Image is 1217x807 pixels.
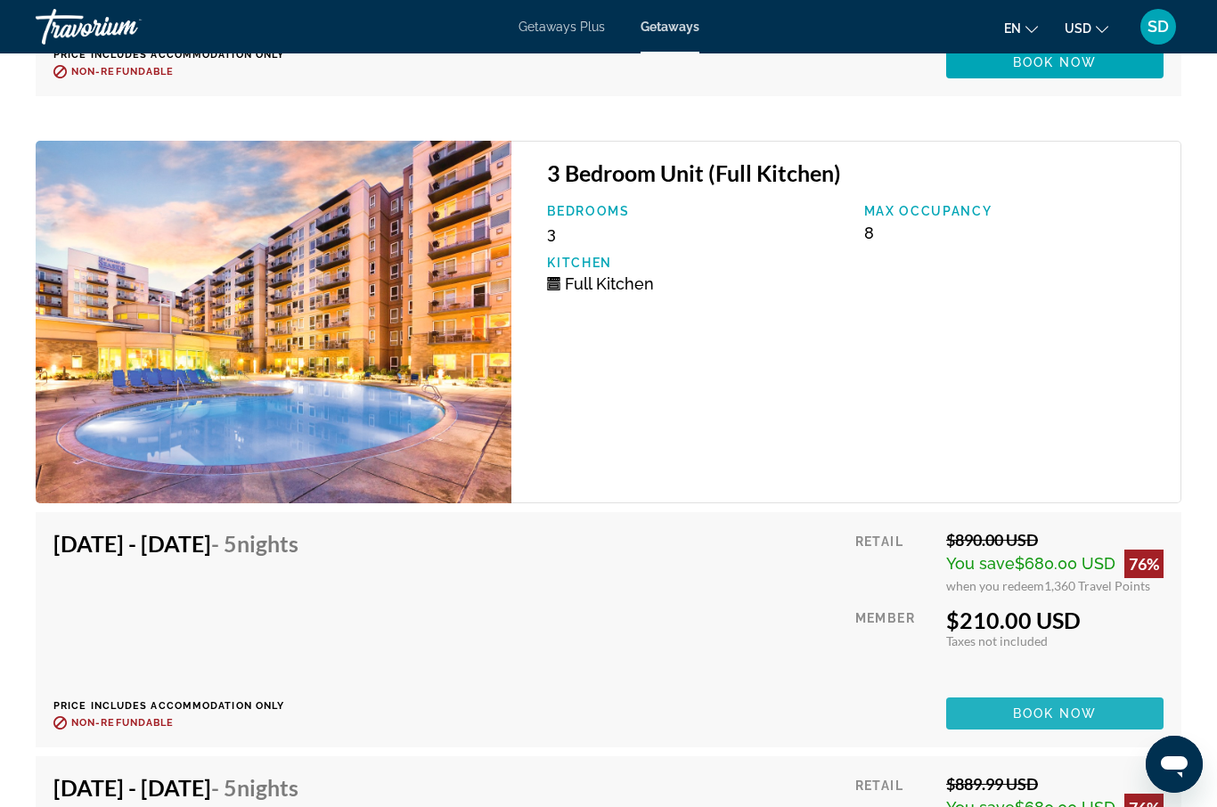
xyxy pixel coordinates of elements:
a: Travorium [36,4,214,50]
div: $890.00 USD [946,530,1164,550]
span: when you redeem [946,578,1044,593]
div: Member [855,607,933,684]
a: Getaways Plus [519,20,605,34]
span: 3 [547,224,556,242]
button: Change currency [1065,15,1108,41]
span: Non-refundable [71,66,174,77]
p: Kitchen [547,256,845,270]
span: 1,360 Travel Points [1044,578,1150,593]
span: en [1004,21,1021,36]
span: Book now [1013,55,1098,69]
a: Getaways [641,20,699,34]
span: Taxes not included [946,633,1048,648]
p: Max Occupancy [864,204,1163,218]
button: Change language [1004,15,1038,41]
span: 8 [864,224,874,242]
span: $680.00 USD [1015,554,1115,573]
div: Retail [855,530,933,593]
iframe: Button to launch messaging window [1146,736,1203,793]
span: - 5 [211,530,298,557]
span: Non-refundable [71,717,174,729]
span: SD [1148,18,1169,36]
div: $210.00 USD [946,607,1164,633]
p: Price includes accommodation only [53,700,312,712]
span: Nights [237,530,298,557]
p: Bedrooms [547,204,845,218]
span: Book now [1013,706,1098,721]
button: User Menu [1135,8,1181,45]
h4: [DATE] - [DATE] [53,530,298,557]
span: Full Kitchen [565,274,654,293]
div: $889.99 USD [946,774,1164,794]
h3: 3 Bedroom Unit (Full Kitchen) [547,159,1163,186]
p: Price includes accommodation only [53,49,312,61]
span: USD [1065,21,1091,36]
span: You save [946,554,1015,573]
img: 7601O01X.jpg [36,141,511,503]
span: Nights [237,774,298,801]
button: Book now [946,697,1164,730]
span: - 5 [211,774,298,801]
button: Book now [946,46,1164,78]
h4: [DATE] - [DATE] [53,774,298,801]
div: 76% [1124,550,1164,578]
